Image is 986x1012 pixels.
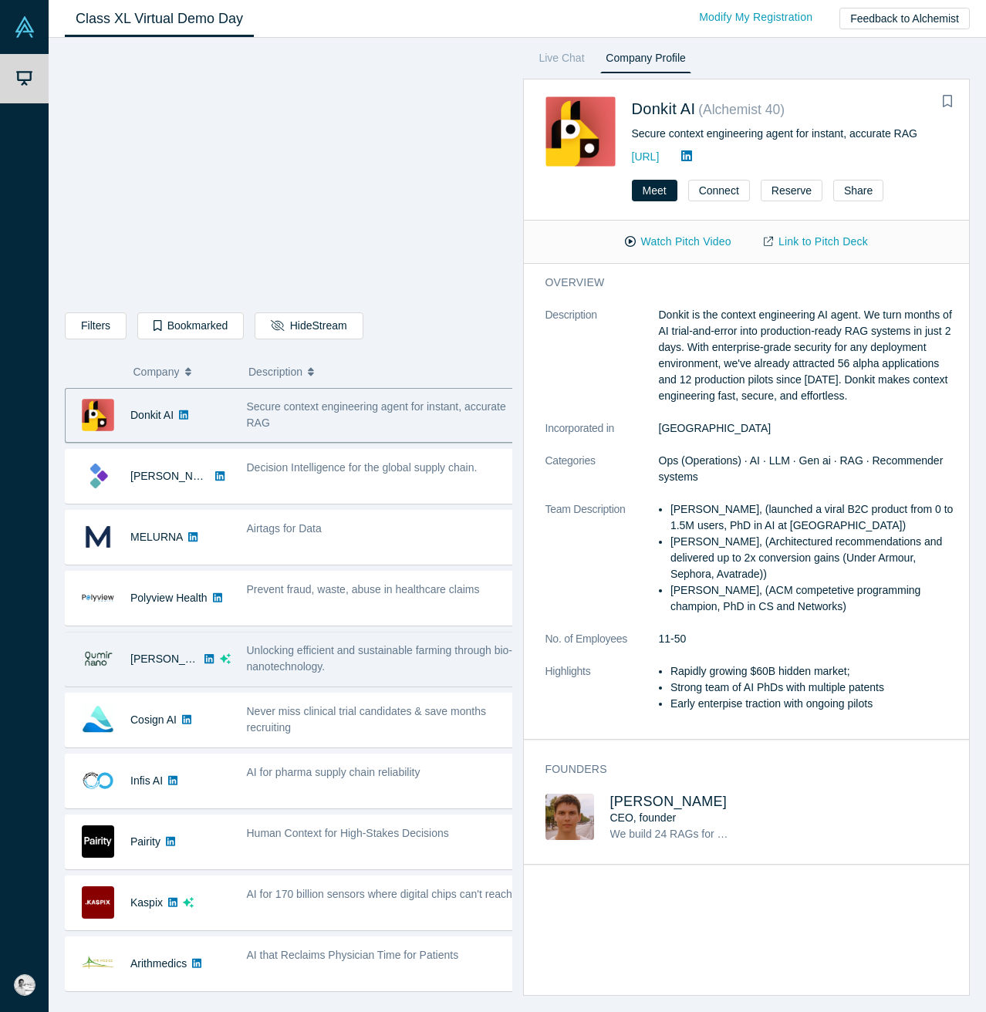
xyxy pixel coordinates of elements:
[82,886,114,919] img: Kaspix's Logo
[632,126,948,142] div: Secure context engineering agent for instant, accurate RAG
[130,409,174,421] a: Donkit AI
[65,1,254,37] a: Class XL Virtual Demo Day
[545,631,659,663] dt: No. of Employees
[14,974,35,996] img: Son Vo's Account
[133,356,180,388] span: Company
[670,696,959,712] li: Early enterpise traction with ongoing pilots
[130,470,219,482] a: [PERSON_NAME]
[133,356,233,388] button: Company
[130,957,187,970] a: Arithmedics
[545,307,659,420] dt: Description
[659,420,960,437] dd: [GEOGRAPHIC_DATA]
[14,16,35,38] img: Alchemist Vault Logo
[82,582,114,614] img: Polyview Health's Logo
[545,96,616,167] img: Donkit AI's Logo
[670,680,959,696] li: Strong team of AI PhDs with multiple patents
[247,583,480,595] span: Prevent fraud, waste, abuse in healthcare claims
[545,453,659,501] dt: Categories
[247,827,449,839] span: Human Context for High-Stakes Decisions
[688,180,750,201] button: Connect
[545,275,938,291] h3: overview
[670,534,959,582] li: [PERSON_NAME], (Architectured recommendations and delivered up to 2x conversion gains (Under Armo...
[937,91,958,113] button: Bookmark
[130,653,219,665] a: [PERSON_NAME]
[82,521,114,553] img: MELURNA's Logo
[545,501,659,631] dt: Team Description
[632,150,660,163] a: [URL]
[248,356,501,388] button: Description
[255,312,363,339] button: HideStream
[632,100,696,117] a: Donkit AI
[82,703,114,736] img: Cosign AI's Logo
[670,663,959,680] li: Rapidly growing $60B hidden market;
[66,50,512,301] iframe: Alchemist Class XL Demo Day: Vault
[761,180,822,201] button: Reserve
[247,461,478,474] span: Decision Intelligence for the global supply chain.
[659,454,944,483] span: Ops (Operations) · AI · LLM · Gen ai · RAG · Recommender systems
[82,764,114,797] img: Infis AI's Logo
[545,761,938,778] h3: Founders
[65,312,127,339] button: Filters
[130,835,160,848] a: Pairity
[632,180,677,201] button: Meet
[183,897,194,908] svg: dsa ai sparkles
[659,307,960,404] p: Donkit is the context engineering AI agent. We turn months of AI trial-and-error into production-...
[82,460,114,492] img: Kimaru AI's Logo
[247,705,486,734] span: Never miss clinical trial candidates & save months recruiting
[82,399,114,431] img: Donkit AI's Logo
[248,356,302,388] span: Description
[610,794,728,809] a: [PERSON_NAME]
[130,713,177,726] a: Cosign AI
[220,653,231,664] svg: dsa ai sparkles
[82,643,114,675] img: Qumir Nano's Logo
[247,766,420,778] span: AI for pharma supply chain reliability
[247,888,512,900] span: AI for 170 billion sensors where digital chips can't reach
[839,8,970,29] button: Feedback to Alchemist
[545,420,659,453] dt: Incorporated in
[247,522,322,535] span: Airtags for Data
[698,102,785,117] small: ( Alchemist 40 )
[82,947,114,980] img: Arithmedics's Logo
[610,811,677,824] span: CEO, founder
[137,312,244,339] button: Bookmarked
[247,949,459,961] span: AI that Reclaims Physician Time for Patients
[683,4,829,31] a: Modify My Registration
[600,49,691,73] a: Company Profile
[670,501,959,534] li: [PERSON_NAME], (launched a viral B2C product from 0 to 1.5M users, PhD in AI at [GEOGRAPHIC_DATA])
[609,228,748,255] button: Watch Pitch Video
[130,896,163,909] a: Kaspix
[545,794,594,840] img: Mikhail Baklanov's Profile Image
[130,592,208,604] a: Polyview Health
[247,644,513,673] span: Unlocking efficient and sustainable farming through bio-nanotechnology.
[82,825,114,858] img: Pairity's Logo
[534,49,590,73] a: Live Chat
[659,631,960,647] dd: 11-50
[545,663,659,728] dt: Highlights
[670,582,959,615] li: [PERSON_NAME], (ACM competetive programming champion, PhD in CS and Networks)
[247,400,506,429] span: Secure context engineering agent for instant, accurate RAG
[748,228,884,255] a: Link to Pitch Deck
[833,180,883,201] button: Share
[130,531,183,543] a: MELURNA
[130,774,163,787] a: Infis AI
